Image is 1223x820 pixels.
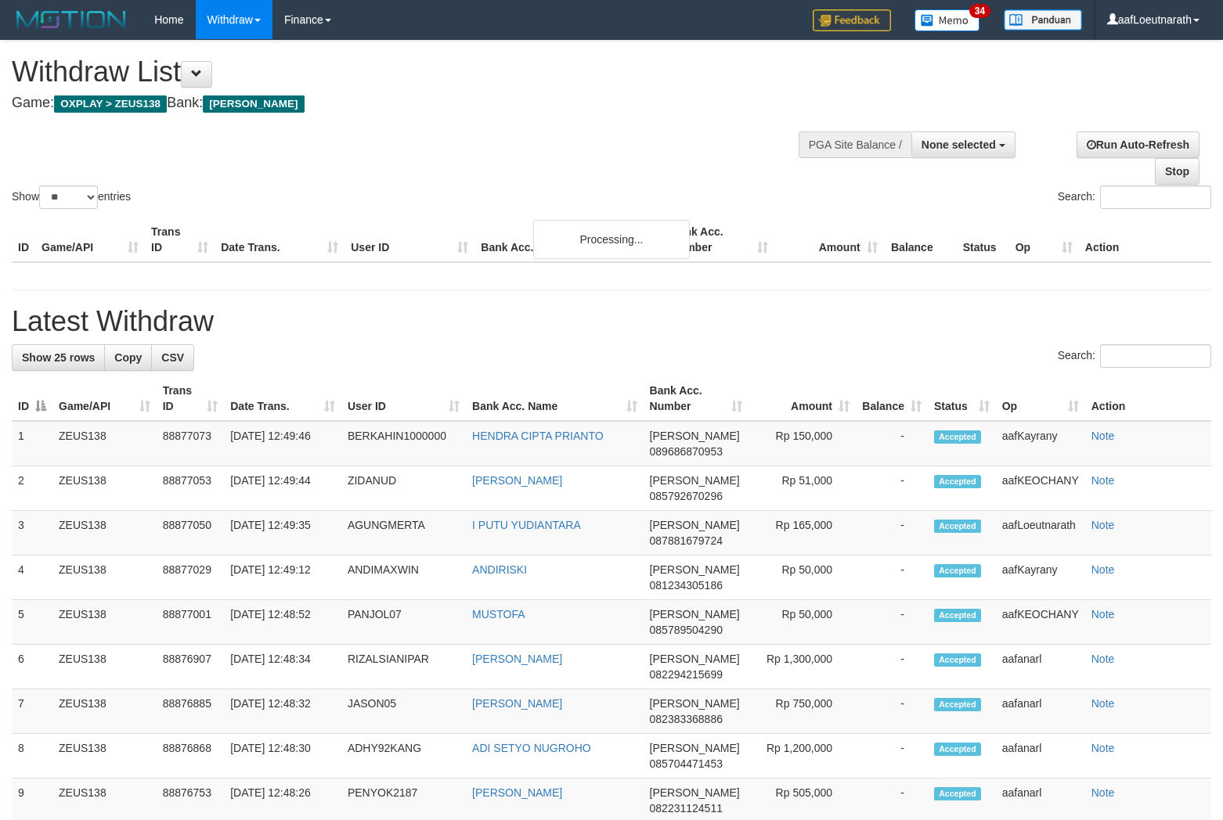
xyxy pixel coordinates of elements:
td: [DATE] 12:48:32 [224,689,341,734]
td: Rp 50,000 [749,556,856,600]
img: Feedback.jpg [813,9,891,31]
td: ZEUS138 [52,689,157,734]
td: aafLoeutnarath [996,511,1085,556]
td: RIZALSIANIPAR [341,645,466,689]
td: 88877029 [157,556,225,600]
th: Bank Acc. Name: activate to sort column ascending [466,376,643,421]
td: ZEUS138 [52,421,157,466]
td: 7 [12,689,52,734]
th: Trans ID [145,218,215,262]
td: ANDIMAXWIN [341,556,466,600]
img: panduan.png [1004,9,1082,31]
a: Note [1091,608,1115,620]
td: [DATE] 12:48:52 [224,600,341,645]
td: 8 [12,734,52,779]
label: Search: [1058,185,1211,209]
a: Note [1091,474,1115,487]
img: MOTION_logo.png [12,8,131,31]
th: ID: activate to sort column descending [12,376,52,421]
button: None selected [911,131,1016,158]
td: AGUNGMERTA [341,511,466,556]
a: Show 25 rows [12,344,105,371]
td: aafKayrany [996,421,1085,466]
div: PGA Site Balance / [799,131,911,158]
td: Rp 1,200,000 [749,734,856,779]
span: Accepted [934,653,981,667]
h4: Game: Bank: [12,95,799,111]
th: Bank Acc. Number: activate to sort column ascending [644,376,749,421]
td: - [856,645,928,689]
th: Balance: activate to sort column ascending [856,376,928,421]
h1: Withdraw List [12,56,799,88]
td: 6 [12,645,52,689]
td: 3 [12,511,52,556]
span: [PERSON_NAME] [650,474,740,487]
th: Action [1085,376,1211,421]
td: 5 [12,600,52,645]
th: Amount [774,218,884,262]
span: Copy 089686870953 to clipboard [650,445,723,458]
td: JASON05 [341,689,466,734]
td: [DATE] 12:49:44 [224,466,341,511]
td: 88877050 [157,511,225,556]
span: Copy 085792670296 to clipboard [650,490,723,502]
td: aafanarl [996,645,1085,689]
span: Copy 085704471453 to clipboard [650,757,723,770]
th: Game/API [35,218,145,262]
th: Status [957,218,1009,262]
td: 88876907 [157,645,225,689]
a: [PERSON_NAME] [472,653,562,665]
span: Copy 081234305186 to clipboard [650,579,723,592]
td: PANJOL07 [341,600,466,645]
span: Accepted [934,787,981,800]
td: Rp 1,300,000 [749,645,856,689]
a: HENDRA CIPTA PRIANTO [472,430,604,442]
a: ANDIRISKI [472,563,527,576]
span: [PERSON_NAME] [650,653,740,665]
span: Accepted [934,520,981,533]
th: Action [1079,218,1211,262]
a: Note [1091,563,1115,576]
td: aafKEOCHANY [996,600,1085,645]
span: [PERSON_NAME] [650,697,740,710]
a: Note [1091,742,1115,754]
a: [PERSON_NAME] [472,786,562,799]
th: Date Trans. [215,218,345,262]
span: [PERSON_NAME] [650,608,740,620]
td: 1 [12,421,52,466]
td: aafanarl [996,734,1085,779]
span: [PERSON_NAME] [650,786,740,799]
label: Search: [1058,344,1211,368]
span: None selected [922,138,996,151]
td: Rp 50,000 [749,600,856,645]
td: [DATE] 12:48:30 [224,734,341,779]
span: [PERSON_NAME] [650,430,740,442]
td: 88877073 [157,421,225,466]
input: Search: [1100,344,1211,368]
td: - [856,689,928,734]
td: Rp 51,000 [749,466,856,511]
td: aafanarl [996,689,1085,734]
a: Note [1091,430,1115,442]
a: Note [1091,786,1115,799]
a: CSV [151,344,194,371]
td: Rp 165,000 [749,511,856,556]
a: Stop [1155,158,1200,185]
td: Rp 150,000 [749,421,856,466]
td: [DATE] 12:49:35 [224,511,341,556]
th: Status: activate to sort column ascending [928,376,996,421]
th: Date Trans.: activate to sort column ascending [224,376,341,421]
td: 88877053 [157,466,225,511]
td: - [856,600,928,645]
td: aafKEOCHANY [996,466,1085,511]
td: ZIDANUD [341,466,466,511]
span: Accepted [934,698,981,711]
td: - [856,556,928,600]
th: Op [1009,218,1079,262]
a: ADI SETYO NUGROHO [472,742,591,754]
a: Note [1091,653,1115,665]
span: 34 [969,4,990,18]
a: Note [1091,519,1115,531]
td: ZEUS138 [52,600,157,645]
a: Copy [104,344,152,371]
